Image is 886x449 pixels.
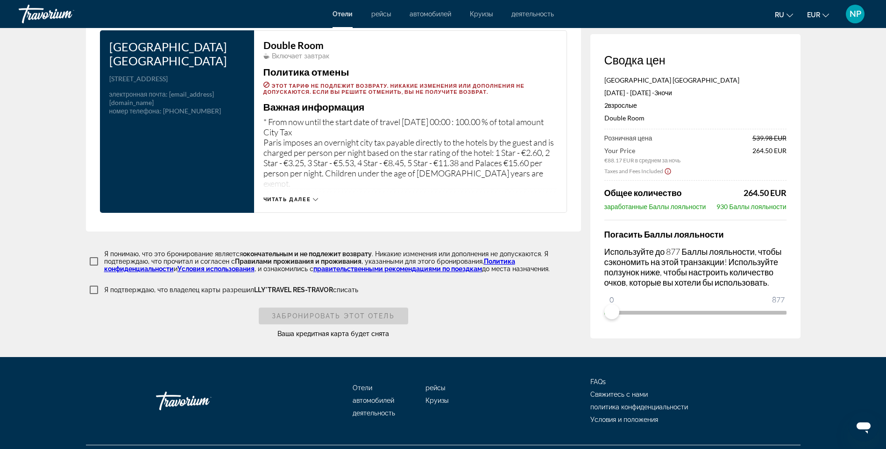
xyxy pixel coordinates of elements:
[604,246,787,288] p: Используйте до 877 Баллы лояльности, чтобы сэкономить на этой транзакции! Используйте ползунок ни...
[333,10,353,18] a: Отели
[604,134,652,142] span: Розничная цена
[263,83,525,95] span: Этот тариф не подлежит возврату. Никакие изменения или дополнения не допускаются. Если вы решите ...
[353,409,395,417] a: деятельность
[664,167,672,175] button: Show Taxes and Fees disclaimer
[109,75,245,83] p: [STREET_ADDRESS]
[277,330,389,337] span: Ваша кредитная карта будет снята
[654,89,658,97] span: 3
[771,294,786,305] span: 877
[807,11,820,19] span: EUR
[775,11,784,19] span: ru
[604,166,672,175] button: Show Taxes and Fees breakdown
[425,397,448,404] a: Круизы
[604,229,787,239] h4: Погасить Баллы лояльности
[716,203,786,210] span: 930 Баллы лояльности
[243,250,372,258] span: окончательным и не подлежит возврату
[590,416,658,423] a: Условия и положения
[353,384,372,392] a: Отели
[604,89,787,97] p: [DATE] - [DATE] -
[849,412,879,442] iframe: Schaltfläche zum Öffnen des Messaging-Fensters
[272,52,329,60] span: Включает завтрак
[604,101,637,109] span: 2
[775,8,793,21] button: Change language
[371,10,391,18] a: рейсы
[263,67,557,77] h3: Политика отмены
[109,40,245,68] h3: [GEOGRAPHIC_DATA] [GEOGRAPHIC_DATA]
[604,114,787,122] p: Double Room
[608,101,637,109] span: Взрослые
[104,258,515,273] a: Политика конфиденциальности
[604,188,682,198] span: Общее количество
[590,378,606,386] a: FAQs
[263,117,557,187] p: * From now until the start date of travel [DATE] 00:00 : 100.00 % of total amount City Tax Paris ...
[850,9,861,19] span: NP
[843,4,867,24] button: User Menu
[590,403,688,411] a: политика конфиденциальности
[410,10,451,18] a: автомобилей
[254,286,333,294] span: LLY*TRAVEL RES-TRAVOR
[263,102,557,112] h3: Важная информация
[511,10,554,18] a: деятельность
[604,53,787,67] h3: Сводка цен
[109,90,166,98] span: электронная почта
[744,188,787,198] span: 264.50 EUR
[177,265,255,273] a: Условия использования
[263,40,557,50] h3: Double Room
[263,196,311,203] span: Читать далее
[313,265,482,273] a: правительственными рекомендациями по поездкам
[658,89,672,97] span: ночи
[604,304,619,319] span: ngx-slider
[604,147,681,154] span: Your Price
[752,147,787,164] span: 264.50 EUR
[104,286,358,294] p: Я подтверждаю, что владелец карты разрешил списать
[604,76,787,84] p: [GEOGRAPHIC_DATA] [GEOGRAPHIC_DATA]
[752,134,787,142] span: 539.98 EUR
[19,2,112,26] a: Travorium
[604,311,787,313] ngx-slider: ngx-slider
[807,8,829,21] button: Change currency
[104,250,581,273] p: Я понимаю, что это бронирование является . Никакие изменения или дополнения не допускаются. Я под...
[604,167,663,174] span: Taxes and Fees Included
[263,196,319,203] button: Читать далее
[160,107,221,115] span: : [PHONE_NUMBER]
[470,10,493,18] a: Круизы
[235,258,361,265] span: Правилами проживания и проживания
[604,203,706,210] span: заработанные Баллы лояльности
[604,157,681,164] span: €88.17 EUR в среднем за ночь
[608,294,615,305] span: 0
[109,90,214,106] span: : [EMAIL_ADDRESS][DOMAIN_NAME]
[109,107,160,115] span: номер телефона
[353,397,394,404] a: автомобилей
[425,384,445,392] a: рейсы
[156,387,249,415] a: Travorium
[590,391,648,398] a: Свяжитесь с нами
